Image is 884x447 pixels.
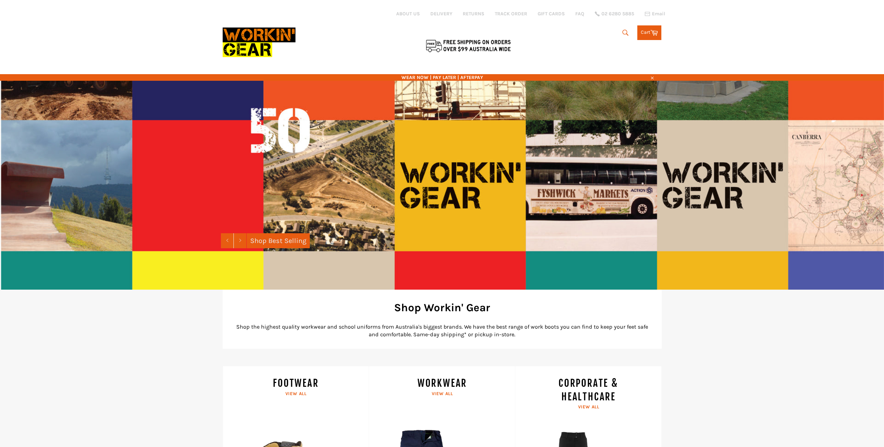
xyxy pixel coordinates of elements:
[495,10,527,17] a: TRACK ORDER
[463,10,484,17] a: RETURNS
[223,74,662,81] span: WEAR NOW | PAY LATER | AFTERPAY
[430,10,452,17] a: DELIVERY
[233,323,651,338] p: Shop the highest quality workwear and school uniforms from Australia's biggest brands. We have th...
[247,233,310,248] a: Shop Best Selling
[233,300,651,315] h2: Shop Workin' Gear
[575,10,584,17] a: FAQ
[637,25,661,40] a: Cart
[652,11,665,16] span: Email
[601,11,634,16] span: 02 6280 5885
[396,10,420,17] a: ABOUT US
[595,11,634,16] a: 02 6280 5885
[538,10,565,17] a: GIFT CARDS
[645,11,665,17] a: Email
[425,38,512,53] img: Flat $9.95 shipping Australia wide
[223,23,295,62] img: Workin Gear leaders in Workwear, Safety Boots, PPE, Uniforms. Australia's No.1 in Workwear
